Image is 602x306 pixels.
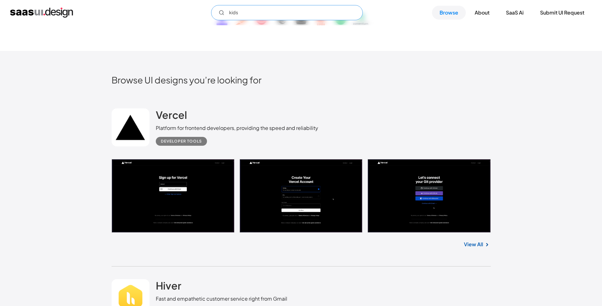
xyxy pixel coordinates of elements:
[211,5,363,20] form: Email Form
[464,241,483,248] a: View All
[467,6,497,20] a: About
[161,138,202,145] div: Developer tools
[156,295,287,303] div: Fast and empathetic customer service right from Gmail
[156,279,181,292] h2: Hiver
[211,5,363,20] input: Search UI designs you're looking for...
[156,108,187,121] h2: Vercel
[156,124,318,132] div: Platform for frontend developers, providing the speed and reliability
[156,279,181,295] a: Hiver
[10,8,73,18] a: home
[532,6,592,20] a: Submit UI Request
[112,74,491,85] h2: Browse UI designs you’re looking for
[432,6,466,20] a: Browse
[498,6,531,20] a: SaaS Ai
[156,108,187,124] a: Vercel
